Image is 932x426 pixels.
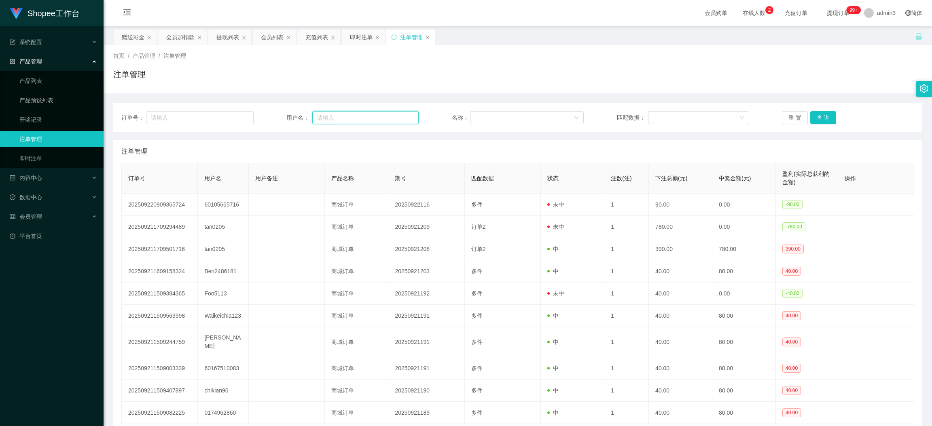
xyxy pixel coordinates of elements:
[574,115,579,121] i: 图标: down
[905,10,911,16] i: 图标: global
[198,357,249,380] td: 60167510083
[198,194,249,216] td: 60105665716
[471,246,486,252] span: 订单2
[388,380,464,402] td: 20250921190
[712,305,776,327] td: 80.00
[10,10,80,16] a: Shopee工作台
[617,114,648,122] span: 匹配数据：
[122,402,198,424] td: 202509211509082225
[159,53,160,59] span: /
[325,194,388,216] td: 商城订单
[325,283,388,305] td: 商城订单
[781,10,811,16] span: 充值订单
[846,6,861,14] sup: 315
[10,59,15,64] i: 图标: appstore-o
[547,268,559,274] span: 中
[649,216,712,238] td: 780.00
[198,238,249,260] td: tan0205
[782,337,801,346] span: 40.00
[10,213,42,220] span: 会员管理
[471,339,483,345] span: 多件
[471,409,483,416] span: 多件
[121,114,146,122] span: 订单号：
[547,365,559,371] span: 中
[312,111,419,124] input: 请输入
[604,194,649,216] td: 1
[782,364,801,373] span: 40.00
[649,380,712,402] td: 40.00
[10,39,15,45] i: 图标: form
[330,35,335,40] i: 图标: close
[350,30,373,45] div: 即时注单
[649,402,712,424] td: 40.00
[765,6,773,14] sup: 2
[547,175,559,181] span: 状态
[10,175,42,181] span: 内容中心
[325,380,388,402] td: 商城订单
[198,305,249,327] td: Waikeichia123
[146,111,253,124] input: 请输入
[286,35,291,40] i: 图标: close
[122,238,198,260] td: 202509211709501716
[649,327,712,357] td: 40.00
[604,260,649,283] td: 1
[113,0,141,26] i: 图标: menu-fold
[604,238,649,260] td: 1
[547,339,559,345] span: 中
[163,53,186,59] span: 注单管理
[198,380,249,402] td: chikian96
[782,111,808,124] button: 重 置
[547,201,564,208] span: 未中
[604,216,649,238] td: 1
[425,35,430,40] i: 图标: close
[388,402,464,424] td: 20250921189
[331,175,354,181] span: 产品名称
[712,260,776,283] td: 80.00
[649,260,712,283] td: 40.00
[471,387,483,394] span: 多件
[649,194,712,216] td: 90.00
[547,387,559,394] span: 中
[712,357,776,380] td: 80.00
[147,35,152,40] i: 图标: close
[547,246,559,252] span: 中
[810,111,836,124] button: 查 询
[388,260,464,283] td: 20250921203
[10,58,42,65] span: 产品管理
[782,222,805,231] span: -780.00
[649,305,712,327] td: 40.00
[122,357,198,380] td: 202509211509003339
[400,30,423,45] div: 注单管理
[122,30,144,45] div: 赠送彩金
[712,402,776,424] td: 80.00
[823,10,854,16] span: 提现订单
[128,53,129,59] span: /
[782,311,801,320] span: 40.00
[375,35,380,40] i: 图标: close
[471,175,494,181] span: 匹配数据
[712,216,776,238] td: 0.00
[325,260,388,283] td: 商城订单
[198,216,249,238] td: tan0205
[113,68,146,80] h1: 注单管理
[712,238,776,260] td: 780.00
[122,216,198,238] td: 202509211709294489
[325,327,388,357] td: 商城订单
[915,33,922,40] i: 图标: unlock
[198,402,249,424] td: 0174962860
[198,283,249,305] td: Foo5113
[782,267,801,276] span: 40.00
[739,10,769,16] span: 在线人数
[19,92,97,108] a: 产品预设列表
[604,402,649,424] td: 1
[712,194,776,216] td: 0.00
[325,402,388,424] td: 商城订单
[649,283,712,305] td: 40.00
[133,53,155,59] span: 产品管理
[395,175,406,181] span: 期号
[19,112,97,128] a: 开奖记录
[471,201,483,208] span: 多件
[649,238,712,260] td: 390.00
[388,216,464,238] td: 20250921209
[768,6,771,14] p: 2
